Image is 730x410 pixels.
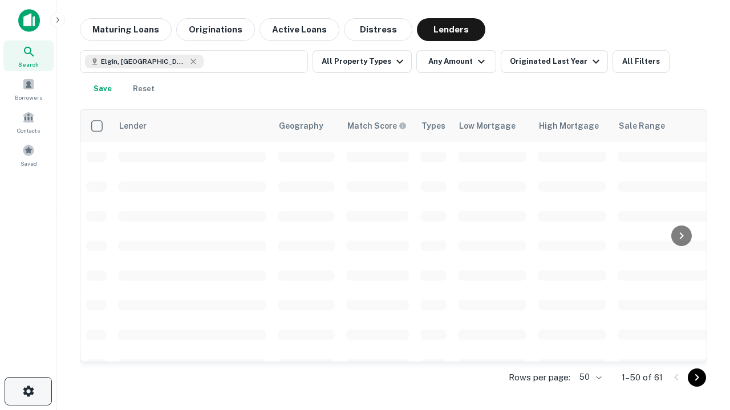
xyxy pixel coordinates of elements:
span: Borrowers [15,93,42,102]
a: Borrowers [3,73,54,104]
th: Geography [272,110,340,142]
div: 50 [575,369,603,386]
button: Any Amount [416,50,496,73]
th: Sale Range [612,110,715,142]
iframe: Chat Widget [673,282,730,337]
button: Go to next page [688,368,706,387]
button: Elgin, [GEOGRAPHIC_DATA], [GEOGRAPHIC_DATA] [80,50,308,73]
button: All Filters [613,50,670,73]
th: High Mortgage [532,110,612,142]
a: Contacts [3,106,54,137]
button: Reset [125,77,162,100]
button: Distress [344,18,412,41]
div: Lender [119,119,147,133]
div: Low Mortgage [459,119,516,133]
button: Maturing Loans [80,18,172,41]
div: Originated Last Year [510,55,603,68]
th: Types [415,110,452,142]
button: Originations [176,18,255,41]
span: Elgin, [GEOGRAPHIC_DATA], [GEOGRAPHIC_DATA] [101,56,186,67]
a: Search [3,40,54,71]
div: High Mortgage [539,119,599,133]
th: Lender [112,110,272,142]
div: Sale Range [619,119,665,133]
button: Active Loans [259,18,339,41]
a: Saved [3,140,54,170]
span: Saved [21,159,37,168]
button: Save your search to get updates of matches that match your search criteria. [84,77,121,100]
img: capitalize-icon.png [18,9,40,32]
h6: Match Score [347,120,404,132]
span: Search [18,60,39,69]
div: Capitalize uses an advanced AI algorithm to match your search with the best lender. The match sco... [347,120,407,132]
div: Types [421,119,445,133]
p: 1–50 of 61 [622,371,663,384]
button: Lenders [417,18,485,41]
th: Low Mortgage [452,110,532,142]
th: Capitalize uses an advanced AI algorithm to match your search with the best lender. The match sco... [340,110,415,142]
button: Originated Last Year [501,50,608,73]
p: Rows per page: [509,371,570,384]
button: All Property Types [313,50,412,73]
span: Contacts [17,126,40,135]
div: Geography [279,119,323,133]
